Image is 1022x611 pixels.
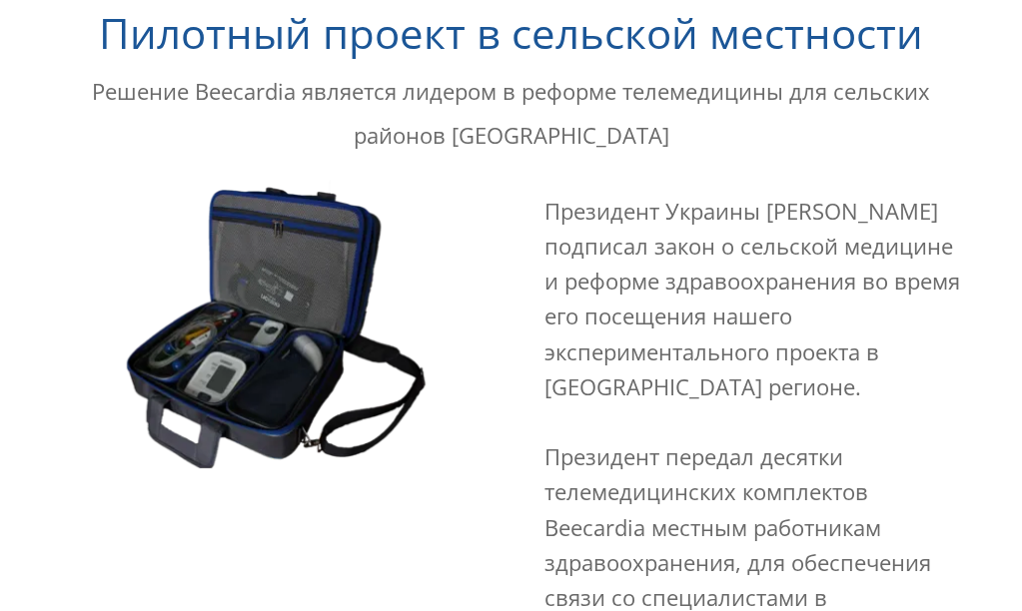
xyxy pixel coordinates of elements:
[75,179,468,470] img: Телемедицинский комплект Beecardia
[99,4,923,61] span: Пилотный проект в сельской местности
[544,196,960,401] span: Президент Украины [PERSON_NAME] подписал закон о сельской медицине и реформе здравоохранения во в...
[92,76,930,150] span: Решение Beecardia является лидером в реформе телемедицины для сельских районов [GEOGRAPHIC_DATA]
[855,371,861,401] span: .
